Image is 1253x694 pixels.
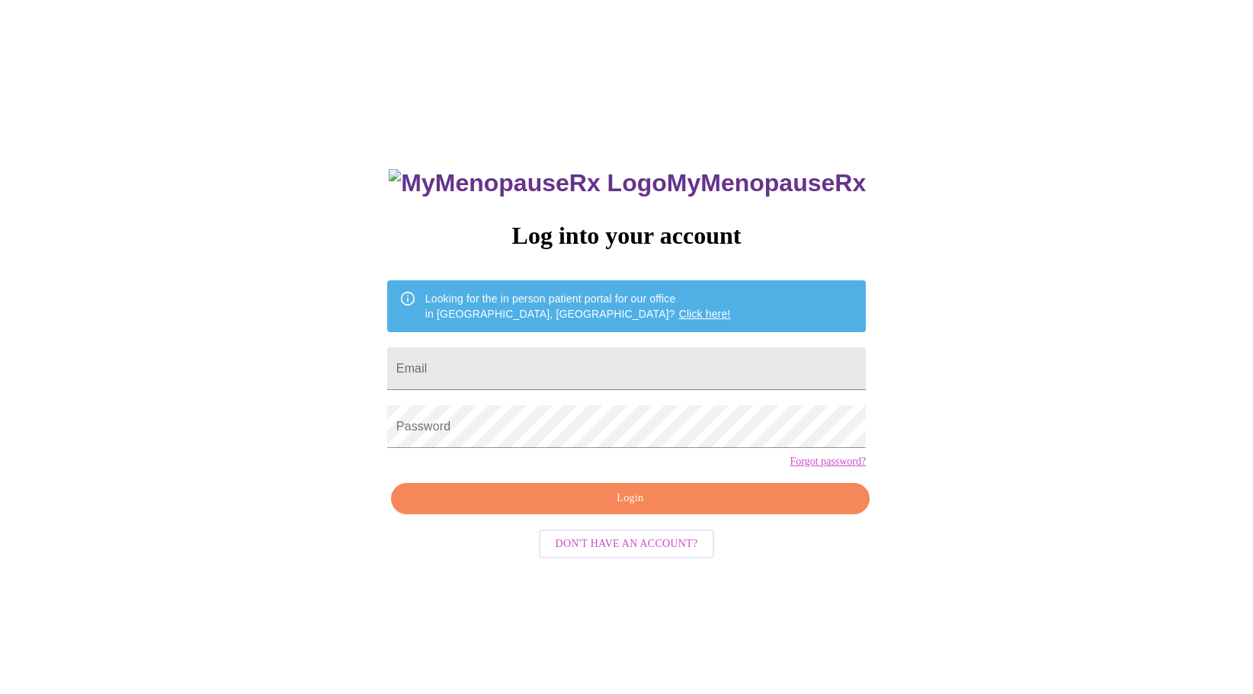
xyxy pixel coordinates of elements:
[790,456,866,468] a: Forgot password?
[389,169,666,197] img: MyMenopauseRx Logo
[535,536,719,549] a: Don't have an account?
[679,308,731,320] a: Click here!
[389,169,866,197] h3: MyMenopauseRx
[409,489,852,508] span: Login
[539,529,715,559] button: Don't have an account?
[387,222,866,250] h3: Log into your account
[425,285,731,328] div: Looking for the in person patient portal for our office in [GEOGRAPHIC_DATA], [GEOGRAPHIC_DATA]?
[556,535,698,554] span: Don't have an account?
[391,483,870,514] button: Login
